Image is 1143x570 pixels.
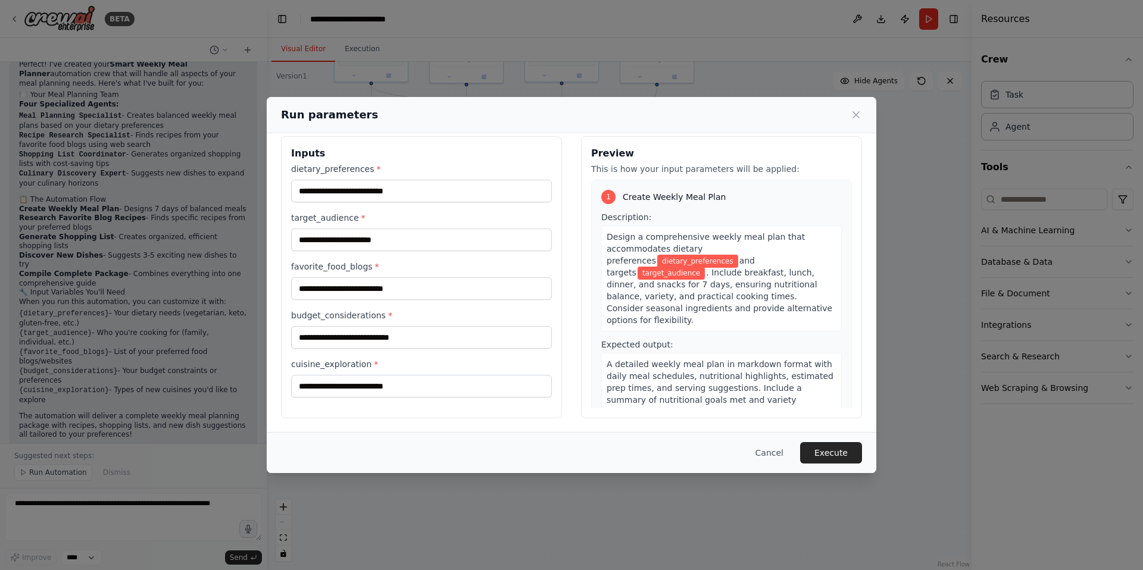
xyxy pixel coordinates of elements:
span: and targets [607,256,755,277]
label: budget_considerations [291,309,552,321]
div: 1 [601,190,616,204]
h3: Preview [591,146,852,161]
span: Create Weekly Meal Plan [623,191,726,203]
span: Design a comprehensive weekly meal plan that accommodates dietary preferences [607,232,805,265]
label: favorite_food_blogs [291,261,552,273]
button: Cancel [746,442,793,463]
span: Description: [601,212,651,222]
h3: Inputs [291,146,552,161]
label: target_audience [291,212,552,224]
span: . Include breakfast, lunch, dinner, and snacks for 7 days, ensuring nutritional balance, variety,... [607,268,832,325]
h2: Run parameters [281,107,378,123]
span: A detailed weekly meal plan in markdown format with daily meal schedules, nutritional highlights,... [607,359,833,416]
label: cuisine_exploration [291,358,552,370]
span: Variable: target_audience [638,267,705,280]
p: This is how your input parameters will be applied: [591,163,852,175]
label: dietary_preferences [291,163,552,175]
span: Variable: dietary_preferences [657,255,738,268]
button: Execute [800,442,862,463]
span: Expected output: [601,340,673,349]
